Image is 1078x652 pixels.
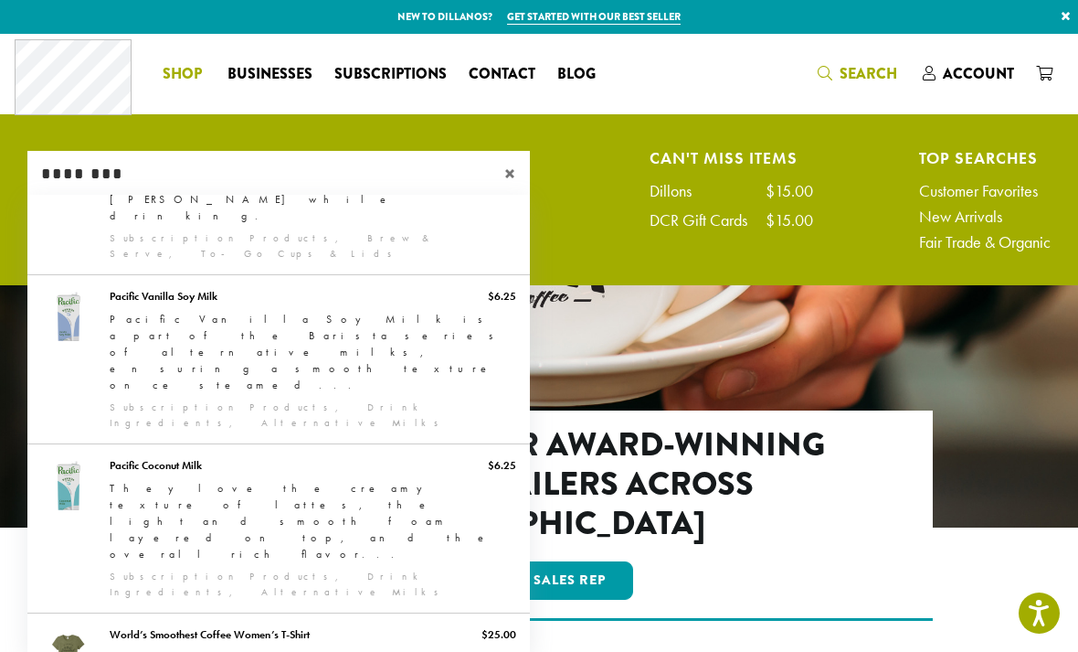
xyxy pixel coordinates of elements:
a: Customer Favorites [919,183,1051,199]
span: Search [840,63,897,84]
span: Businesses [227,63,312,86]
span: Subscriptions [334,63,447,86]
h4: Top Searches [919,151,1051,165]
span: Account [943,63,1014,84]
div: Dillons [650,183,710,199]
h4: Can't Miss Items [650,151,813,165]
h2: The Roaster for Award-Winning Coffee Retailers Across [GEOGRAPHIC_DATA] [223,425,855,544]
span: × [504,163,530,185]
a: Email a Sales Rep [445,561,633,600]
div: $15.00 [766,183,813,199]
a: New Arrivals [919,208,1051,225]
div: $15.00 [766,212,813,229]
div: DCR Gift Cards [650,212,766,229]
a: Shop [152,59,217,89]
a: Get started with our best seller [507,9,681,25]
a: Fair Trade & Organic [919,234,1051,251]
span: Shop [163,63,202,86]
span: Contact [469,63,535,86]
span: Blog [557,63,596,86]
a: Search [807,59,912,89]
